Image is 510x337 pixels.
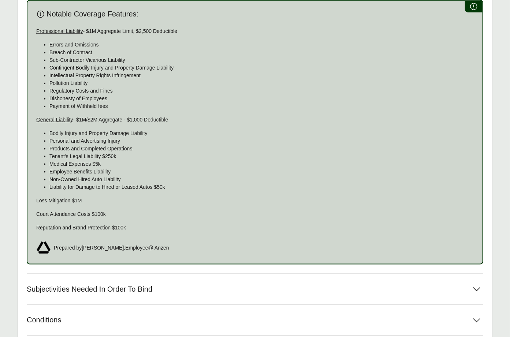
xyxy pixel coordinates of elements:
[49,72,474,79] p: Intellectual Property Rights Infringement
[49,130,474,137] p: Bodily Injury and Property Damage Liability
[49,87,474,95] p: Regulatory Costs and Fines
[49,168,474,176] p: Employee Benefits Liability
[49,56,474,64] p: Sub-Contractor Vicarious Liability
[49,64,474,72] p: Contingent Bodily Injury and Property Damage Liability
[36,210,474,218] p: Court Attendance Costs $100k
[49,79,474,87] p: Pollution Liability
[36,224,474,232] p: Reputation and Brand Protection $100k
[27,316,62,325] span: Conditions
[49,153,474,160] p: Tenant's Legal Liability $250k
[46,10,138,19] span: Notable Coverage Features:
[49,95,474,102] p: Dishonesty of Employees
[36,27,474,35] p: - $1M Aggregate Limit, $2,500 Deductible
[27,285,152,294] span: Subjectivities Needed In Order To Bind
[36,28,83,34] u: Professional Liability
[36,197,474,205] p: Loss Mitigation $1M
[49,145,474,153] p: Products and Completed Operations
[49,176,474,183] p: Non-Owned Hired Auto Liability
[49,102,474,110] p: Payment of Withheld fees
[49,49,474,56] p: Breach of Contract
[49,137,474,145] p: Personal and Advertising Injury
[54,244,169,252] span: Prepared by [PERSON_NAME] , Employee @ Anzen
[49,183,474,191] p: Liability for Damage to Hired or Leased Autos $50k
[27,274,483,304] button: Subjectivities Needed In Order To Bind
[36,117,73,123] u: General Liability
[49,41,474,49] p: Errors and Omissions
[49,160,474,168] p: Medical Expenses $5k
[27,305,483,336] button: Conditions
[36,116,474,124] p: - $1M/$2M Aggregate - $1,000 Deductible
